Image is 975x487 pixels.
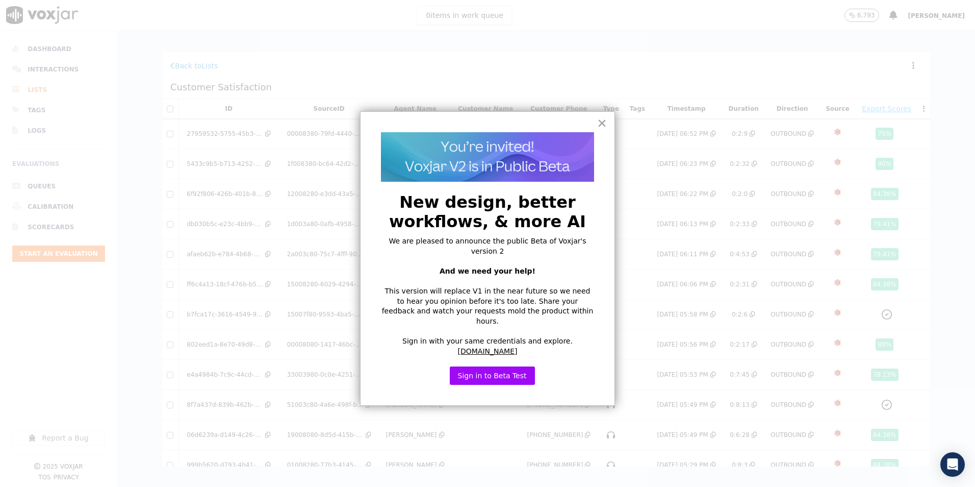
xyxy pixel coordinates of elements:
[450,367,535,385] button: Sign in to Beta Test
[381,236,594,256] p: We are pleased to announce the public Beta of Voxjar's version 2
[381,192,594,232] h2: New design, better workflows, & more AI
[440,267,535,275] strong: And we need your help!
[381,286,594,326] p: This version will replace V1 in the near future so we need to hear you opinion before it's too la...
[597,115,607,131] button: Close
[402,337,573,345] span: Sign in with your same credentials and explore.
[940,452,965,477] div: Open Intercom Messenger
[458,347,518,355] a: [DOMAIN_NAME]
